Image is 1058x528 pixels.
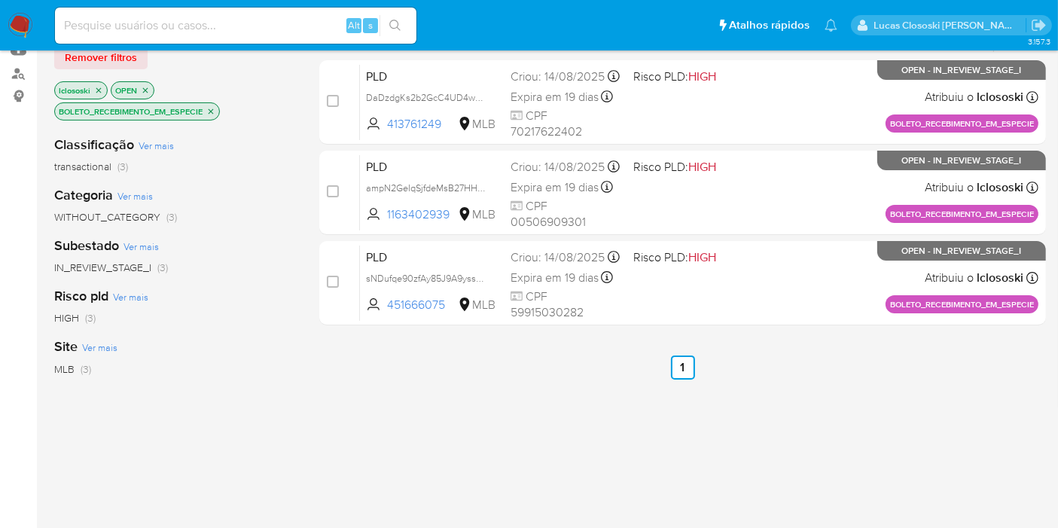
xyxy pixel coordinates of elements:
[348,18,360,32] span: Alt
[729,17,810,33] span: Atalhos rápidos
[874,18,1026,32] p: lucas.clososki@mercadolivre.com
[1028,35,1050,47] span: 3.157.3
[55,16,416,35] input: Pesquise usuários ou casos...
[825,19,837,32] a: Notificações
[380,15,410,36] button: search-icon
[368,18,373,32] span: s
[1031,17,1047,33] a: Sair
